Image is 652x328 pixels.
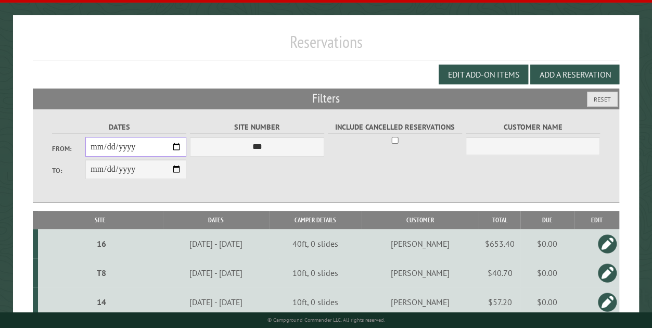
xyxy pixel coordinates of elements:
button: Reset [587,92,618,107]
div: [DATE] - [DATE] [164,297,267,307]
button: Add a Reservation [530,65,619,84]
small: © Campground Commander LLC. All rights reserved. [267,317,385,323]
div: T8 [42,268,161,278]
div: 16 [42,238,161,249]
td: 10ft, 0 slides [269,258,362,287]
h2: Filters [33,89,620,108]
th: Camper Details [269,211,362,229]
th: Due [520,211,574,229]
td: [PERSON_NAME] [362,229,479,258]
label: Dates [52,121,187,133]
label: From: [52,144,86,154]
button: Edit Add-on Items [439,65,528,84]
td: $40.70 [479,258,520,287]
label: Site Number [190,121,325,133]
h1: Reservations [33,32,620,60]
td: $0.00 [520,229,574,258]
td: $653.40 [479,229,520,258]
div: [DATE] - [DATE] [164,238,267,249]
label: To: [52,166,86,175]
td: [PERSON_NAME] [362,258,479,287]
th: Total [479,211,520,229]
td: 40ft, 0 slides [269,229,362,258]
th: Dates [163,211,269,229]
td: 10ft, 0 slides [269,287,362,317]
div: [DATE] - [DATE] [164,268,267,278]
div: 14 [42,297,161,307]
td: $57.20 [479,287,520,317]
label: Include Cancelled Reservations [328,121,463,133]
td: $0.00 [520,258,574,287]
th: Edit [574,211,620,229]
th: Customer [362,211,479,229]
label: Customer Name [466,121,600,133]
td: [PERSON_NAME] [362,287,479,317]
td: $0.00 [520,287,574,317]
th: Site [38,211,163,229]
